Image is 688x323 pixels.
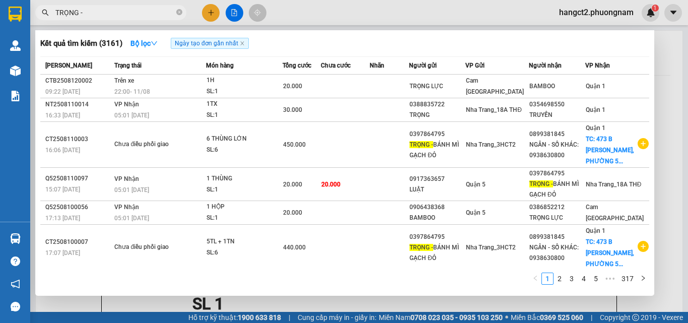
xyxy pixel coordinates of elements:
a: 1 [542,273,553,284]
span: 20.000 [321,181,340,188]
div: SL: 1 [207,184,282,196]
span: Nha Trang_18A THĐ [466,106,522,113]
input: Tìm tên, số ĐT hoặc mã đơn [55,7,174,18]
li: 4 [578,273,590,285]
div: Q52508100056 [45,202,111,213]
div: 0354698550 [529,99,585,110]
b: Gửi khách hàng [62,15,100,62]
li: Previous Page [529,273,541,285]
div: 0397864795 [529,168,585,179]
div: CT2508110003 [45,134,111,145]
div: BÁNH MÌ GẠCH ĐỎ [409,140,465,161]
span: 15:07 [DATE] [45,186,80,193]
span: Cam [GEOGRAPHIC_DATA] [466,77,524,95]
span: Trạng thái [114,62,142,69]
span: 20.000 [283,181,302,188]
div: 0397864795 [409,129,465,140]
span: 440.000 [283,244,306,251]
div: CTB2508120002 [45,76,111,86]
strong: Bộ lọc [130,39,158,47]
div: NGÂN - SỐ KHÁC: 0938630800 [529,140,585,161]
span: Tổng cước [283,62,311,69]
div: BAMBOO [529,81,585,92]
a: 5 [590,273,601,284]
a: 2 [554,273,565,284]
div: 1 THÙNG [207,173,282,184]
a: 3 [566,273,577,284]
span: question-circle [11,256,20,266]
li: 3 [566,273,578,285]
div: SL: 1 [207,110,282,121]
img: warehouse-icon [10,40,21,51]
li: 5 [590,273,602,285]
div: BÁNH MÌ GẠCH ĐỎ [409,242,465,264]
span: Quận 1 [586,106,605,113]
div: Chưa điều phối giao [114,242,190,253]
div: LUẬT [409,184,465,195]
div: 0917363657 [409,174,465,184]
div: SL: 6 [207,145,282,156]
span: VP Nhận [114,175,139,182]
li: Next 5 Pages [602,273,618,285]
span: 22:00 - 11/08 [114,88,150,95]
span: 17:07 [DATE] [45,249,80,256]
span: plus-circle [638,138,649,149]
span: 09:22 [DATE] [45,88,80,95]
div: TRUYỀN [529,110,585,120]
li: 317 [618,273,637,285]
span: ••• [602,273,618,285]
span: TRỌNG - [409,244,433,251]
span: 05:01 [DATE] [114,186,149,193]
div: SL: 6 [207,247,282,259]
span: 05:01 [DATE] [114,215,149,222]
div: 0386852212 [529,202,585,213]
span: left [532,275,538,281]
div: 0388835722 [409,99,465,110]
span: right [640,275,646,281]
a: 4 [578,273,589,284]
div: NGÂN - SỐ KHÁC: 0938630800 [529,242,585,264]
span: Ngày tạo đơn gần nhất [171,38,249,49]
div: TRỌNG [409,110,465,120]
div: 0906438368 [409,202,465,213]
span: Quận 5 [466,181,486,188]
span: 20.000 [283,83,302,90]
b: Phương Nam Express [13,65,55,130]
span: Quận 1 [586,83,605,90]
span: VP Nhận [585,62,610,69]
span: Món hàng [206,62,234,69]
span: close [240,41,245,46]
img: logo.jpg [109,13,133,37]
span: 20.000 [283,209,302,216]
button: right [637,273,649,285]
span: 16:33 [DATE] [45,112,80,119]
span: notification [11,279,20,289]
span: Nha Trang_3HCT2 [466,141,516,148]
div: 0899381845 [529,129,585,140]
div: 1H [207,75,282,86]
div: SL: 1 [207,213,282,224]
span: Quận 1 [586,227,605,234]
span: Quận 1 [586,124,605,132]
div: Chưa điều phối giao [114,139,190,150]
img: solution-icon [10,91,21,101]
span: TC: 473 B [PERSON_NAME], PHƯỜNG 5... [586,136,634,165]
span: VP Nhận [114,204,139,211]
img: logo-vxr [9,7,22,22]
span: [PERSON_NAME] [45,62,92,69]
div: TRỌNG LỰC [409,81,465,92]
span: 30.000 [283,106,302,113]
span: TC: 473 B [PERSON_NAME], PHƯỜNG 5... [586,238,634,268]
span: search [42,9,49,16]
span: 16:06 [DATE] [45,147,80,154]
button: Bộ lọcdown [122,35,166,51]
span: Nha Trang_18A THĐ [586,181,642,188]
div: NT2508110014 [45,99,111,110]
span: VP Nhận [114,101,139,108]
div: 0899381845 [529,232,585,242]
div: 1 HỘP [207,202,282,213]
span: TRỌNG - [409,141,433,148]
div: TRỌNG LỰC [529,213,585,223]
li: (c) 2017 [85,48,139,60]
span: down [151,40,158,47]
